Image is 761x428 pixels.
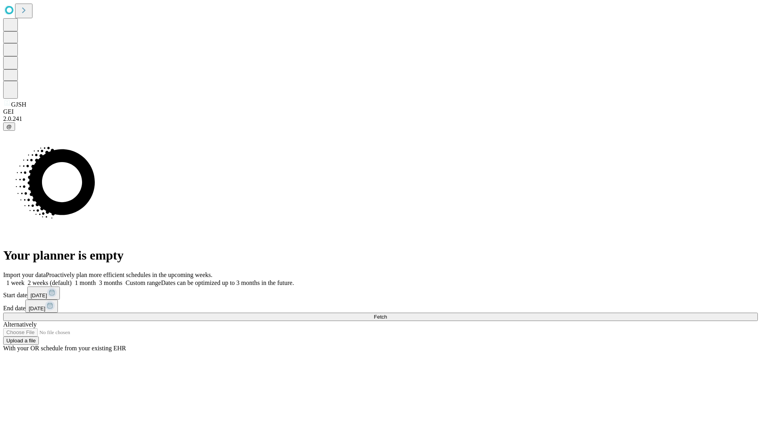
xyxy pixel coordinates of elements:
div: Start date [3,287,758,300]
button: @ [3,122,15,131]
span: Custom range [126,279,161,286]
div: 2.0.241 [3,115,758,122]
span: GJSH [11,101,26,108]
span: 2 weeks (default) [28,279,72,286]
span: Proactively plan more efficient schedules in the upcoming weeks. [46,271,212,278]
span: 1 week [6,279,25,286]
span: [DATE] [29,306,45,311]
button: Upload a file [3,336,39,345]
h1: Your planner is empty [3,248,758,263]
span: Import your data [3,271,46,278]
span: 1 month [75,279,96,286]
div: End date [3,300,758,313]
span: Fetch [374,314,387,320]
span: @ [6,124,12,130]
span: 3 months [99,279,122,286]
button: [DATE] [25,300,58,313]
span: Dates can be optimized up to 3 months in the future. [161,279,294,286]
button: [DATE] [27,287,60,300]
span: With your OR schedule from your existing EHR [3,345,126,352]
div: GEI [3,108,758,115]
span: [DATE] [31,292,47,298]
button: Fetch [3,313,758,321]
span: Alternatively [3,321,36,328]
